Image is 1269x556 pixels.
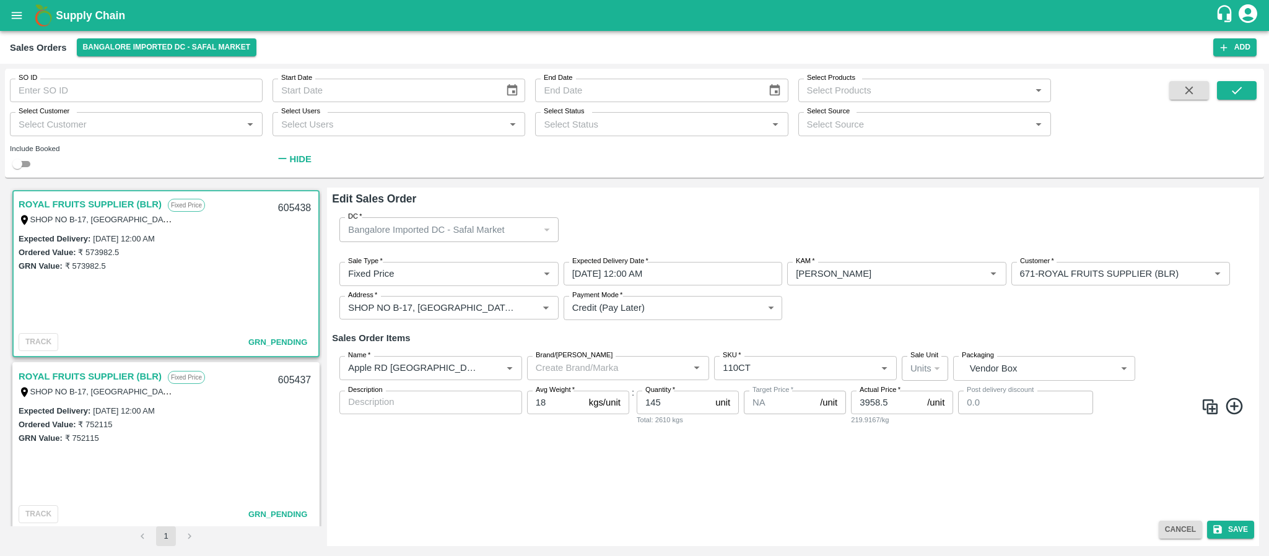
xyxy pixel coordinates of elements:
[30,214,534,224] label: SHOP NO B-17, [GEOGRAPHIC_DATA],, [GEOGRAPHIC_DATA], [GEOGRAPHIC_DATA]. , [GEOGRAPHIC_DATA], [GEO...
[910,350,938,360] label: Sale Unit
[538,300,554,316] button: Open
[531,360,686,376] input: Create Brand/Marka
[343,360,482,376] input: Name
[536,385,575,395] label: Avg Weight
[56,7,1215,24] a: Supply Chain
[715,396,730,409] p: unit
[589,396,621,409] p: kgs/unit
[1015,266,1190,282] input: Customer
[910,362,931,375] p: Units
[796,256,815,266] label: KAM
[645,385,675,395] label: Quantity
[77,38,257,56] button: Select DC
[332,333,410,343] strong: Sales Order Items
[572,301,645,315] p: Credit (Pay Later)
[348,223,504,237] p: Bangalore Imported DC - Safal Market
[273,149,315,170] button: Hide
[93,234,154,243] label: [DATE] 12:00 AM
[78,420,112,429] label: ₹ 752115
[271,194,318,223] div: 605438
[637,414,739,425] div: Total: 2610 kgs
[19,261,63,271] label: GRN Value:
[168,371,205,384] p: Fixed Price
[1031,82,1047,98] button: Open
[348,290,377,300] label: Address
[505,116,521,132] button: Open
[348,212,362,222] label: DC
[31,3,56,28] img: logo
[14,116,238,132] input: Select Customer
[19,406,90,415] label: Expected Delivery :
[10,79,263,102] input: Enter SO ID
[967,385,1034,395] label: Post delivery discount
[723,350,741,360] label: SKU
[927,396,944,409] p: /unit
[19,234,90,243] label: Expected Delivery :
[1213,38,1257,56] button: Add
[348,385,383,395] label: Description
[348,267,394,280] p: Fixed Price
[1207,521,1254,539] button: Save
[271,366,318,395] div: 605437
[93,406,154,415] label: [DATE] 12:00 AM
[564,262,774,285] input: Choose date, selected date is Sep 22, 2025
[343,300,518,316] input: Address
[19,433,63,443] label: GRN Value:
[168,199,205,212] p: Fixed Price
[536,350,613,360] label: Brand/[PERSON_NAME]
[1031,116,1047,132] button: Open
[19,420,76,429] label: Ordered Value:
[10,40,67,56] div: Sales Orders
[56,9,125,22] b: Supply Chain
[242,116,258,132] button: Open
[689,360,705,376] button: Open
[807,73,855,83] label: Select Products
[19,196,162,212] a: ROYAL FRUITS SUPPLIER (BLR)
[281,106,320,116] label: Select Users
[876,360,892,376] button: Open
[1201,397,1219,416] img: CloneIcon
[348,256,383,266] label: Sale Type
[281,73,312,83] label: Start Date
[572,256,648,266] label: Expected Delivery Date
[820,396,837,409] p: /unit
[273,79,495,102] input: Start Date
[1020,256,1054,266] label: Customer
[348,350,370,360] label: Name
[985,266,1001,282] button: Open
[851,414,953,425] div: 219.9167/kg
[248,337,307,347] span: GRN_Pending
[802,82,1027,98] input: Select Products
[752,385,793,395] label: Target Price
[156,526,176,546] button: page 1
[763,79,787,102] button: Choose date
[19,248,76,257] label: Ordered Value:
[1237,2,1259,28] div: account of current user
[65,433,99,443] label: ₹ 752115
[637,391,710,414] input: 0.0
[807,106,850,116] label: Select Source
[544,106,585,116] label: Select Status
[718,360,857,376] input: SKU
[527,391,584,414] input: 0.0
[502,360,518,376] button: Open
[535,79,758,102] input: End Date
[30,386,534,396] label: SHOP NO B-17, [GEOGRAPHIC_DATA],, [GEOGRAPHIC_DATA], [GEOGRAPHIC_DATA]. , [GEOGRAPHIC_DATA], [GEO...
[19,368,162,384] a: ROYAL FRUITS SUPPLIER (BLR)
[500,79,524,102] button: Choose date
[131,526,201,546] nav: pagination navigation
[802,116,1027,132] input: Select Source
[78,248,119,257] label: ₹ 573982.5
[332,190,1254,207] h6: Edit Sales Order
[248,510,307,519] span: GRN_Pending
[958,391,1093,414] input: 0
[791,266,966,282] input: KAM
[332,346,1254,435] div: :
[962,350,994,360] label: Packaging
[65,261,106,271] label: ₹ 573982.5
[860,385,901,395] label: Actual Price
[2,1,31,30] button: open drawer
[19,106,69,116] label: Select Customer
[539,116,764,132] input: Select Status
[767,116,783,132] button: Open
